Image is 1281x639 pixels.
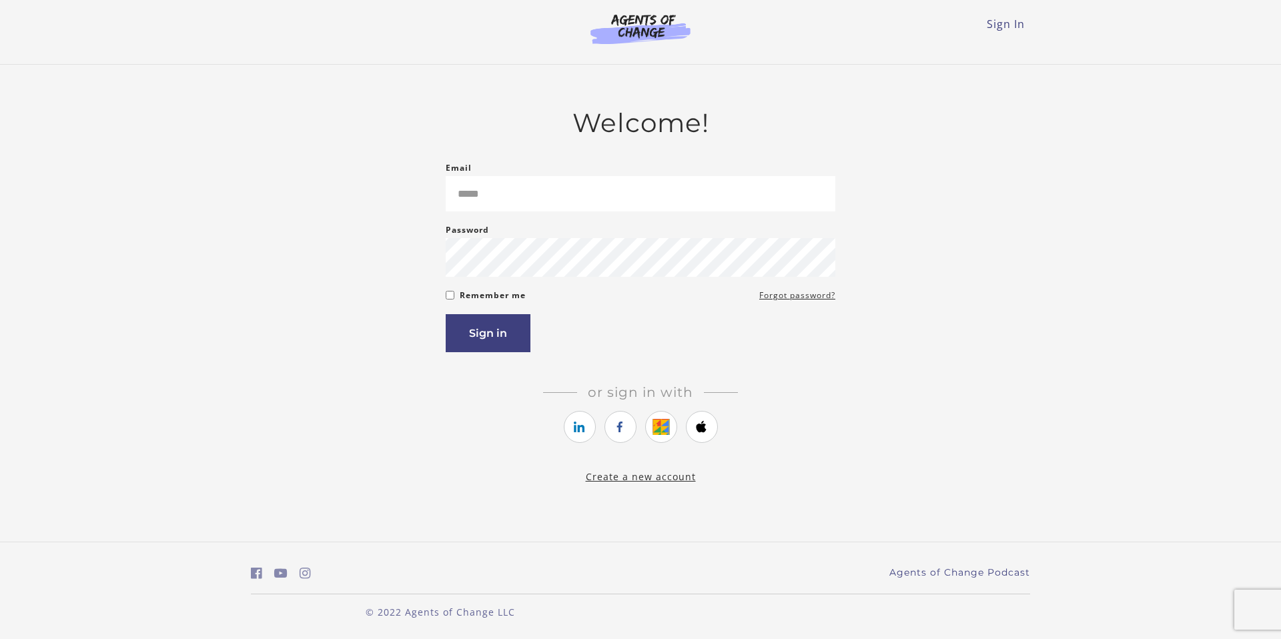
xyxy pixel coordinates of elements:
[564,411,596,443] a: https://courses.thinkific.com/users/auth/linkedin?ss%5Breferral%5D=&ss%5Buser_return_to%5D=&ss%5B...
[987,17,1025,31] a: Sign In
[604,411,636,443] a: https://courses.thinkific.com/users/auth/facebook?ss%5Breferral%5D=&ss%5Buser_return_to%5D=&ss%5B...
[576,13,705,44] img: Agents of Change Logo
[446,107,835,139] h2: Welcome!
[274,567,288,580] i: https://www.youtube.com/c/AgentsofChangeTestPrepbyMeaganMitchell (Open in a new window)
[251,564,262,583] a: https://www.facebook.com/groups/aswbtestprep (Open in a new window)
[889,566,1030,580] a: Agents of Change Podcast
[586,470,696,483] a: Create a new account
[577,384,704,400] span: Or sign in with
[446,314,530,352] button: Sign in
[251,605,630,619] p: © 2022 Agents of Change LLC
[274,564,288,583] a: https://www.youtube.com/c/AgentsofChangeTestPrepbyMeaganMitchell (Open in a new window)
[686,411,718,443] a: https://courses.thinkific.com/users/auth/apple?ss%5Breferral%5D=&ss%5Buser_return_to%5D=&ss%5Bvis...
[446,222,489,238] label: Password
[645,411,677,443] a: https://courses.thinkific.com/users/auth/google?ss%5Breferral%5D=&ss%5Buser_return_to%5D=&ss%5Bvi...
[460,287,526,303] label: Remember me
[759,287,835,303] a: Forgot password?
[300,567,311,580] i: https://www.instagram.com/agentsofchangeprep/ (Open in a new window)
[251,567,262,580] i: https://www.facebook.com/groups/aswbtestprep (Open in a new window)
[446,160,472,176] label: Email
[300,564,311,583] a: https://www.instagram.com/agentsofchangeprep/ (Open in a new window)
